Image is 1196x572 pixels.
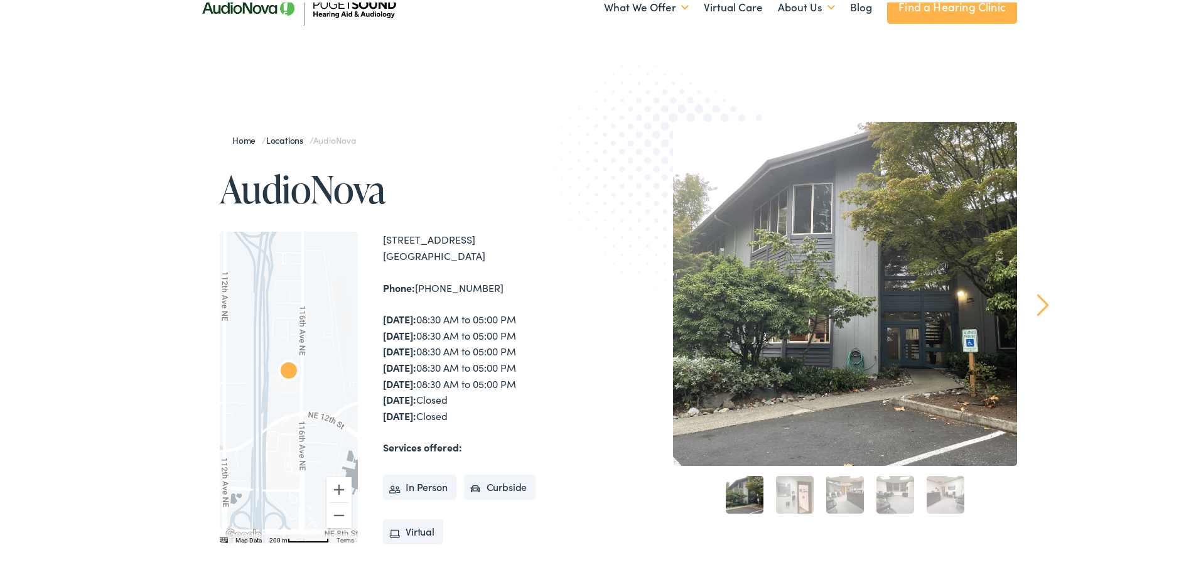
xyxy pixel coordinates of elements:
a: 2 [776,473,814,511]
strong: [DATE]: [383,326,416,340]
div: 08:30 AM to 05:00 PM 08:30 AM to 05:00 PM 08:30 AM to 05:00 PM 08:30 AM to 05:00 PM 08:30 AM to 0... [383,309,603,421]
a: Terms (opens in new tab) [337,534,354,541]
button: Map Data [235,534,262,542]
span: AudioNova [313,131,356,144]
a: 5 [927,473,964,511]
strong: [DATE]: [383,358,416,372]
strong: [DATE]: [383,374,416,388]
span: / / [232,131,356,144]
a: 4 [876,473,914,511]
div: AudioNova [274,355,304,385]
strong: [DATE]: [383,310,416,323]
button: Keyboard shortcuts [219,534,228,542]
a: 3 [826,473,864,511]
button: Map Scale: 200 m per 62 pixels [266,532,333,541]
li: In Person [383,472,456,497]
div: [PHONE_NUMBER] [383,278,603,294]
a: Home [232,131,262,144]
li: Virtual [383,517,443,542]
a: Next [1037,291,1049,314]
li: Curbside [464,472,536,497]
a: Open this area in Google Maps (opens a new window) [223,524,264,541]
span: 200 m [269,534,288,541]
strong: Services offered: [383,438,462,451]
button: Zoom out [326,500,352,526]
strong: [DATE]: [383,342,416,355]
a: 1 [726,473,763,511]
a: Locations [266,131,310,144]
strong: [DATE]: [383,390,416,404]
strong: [DATE]: [383,406,416,420]
strong: Phone: [383,278,415,292]
div: [STREET_ADDRESS] [GEOGRAPHIC_DATA] [383,229,603,261]
img: Google [223,524,264,541]
button: Zoom in [326,475,352,500]
h1: AudioNova [220,166,603,207]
